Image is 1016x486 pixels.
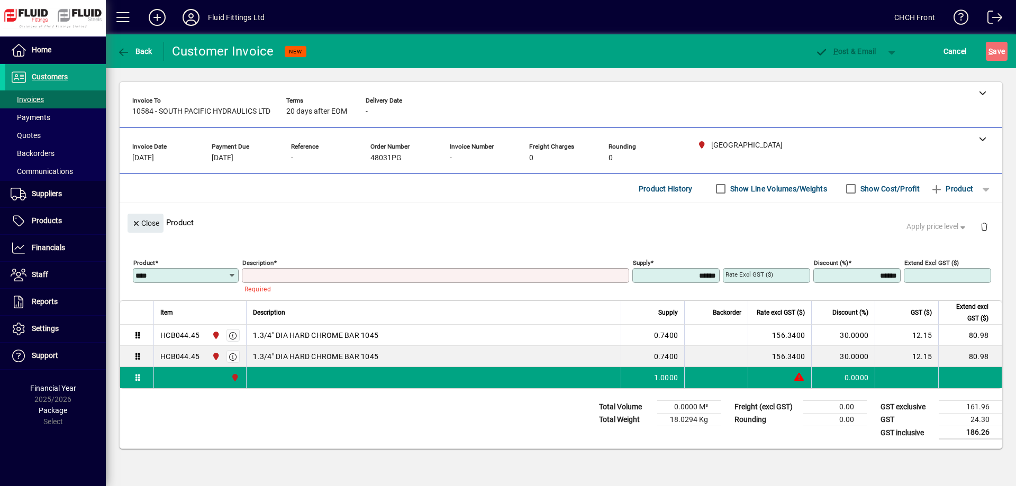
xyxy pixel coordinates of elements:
td: Total Weight [594,414,657,426]
td: 0.0000 [811,367,875,388]
span: CHRISTCHURCH [228,372,240,383]
a: Home [5,37,106,63]
div: Product [120,203,1002,242]
span: P [833,47,838,56]
span: Item [160,307,173,318]
td: GST inclusive [875,426,939,439]
span: ave [988,43,1005,60]
span: - [366,107,368,116]
span: Package [39,406,67,415]
span: Products [32,216,62,225]
a: Settings [5,316,106,342]
div: CHCH Front [894,9,935,26]
td: 30.0000 [811,346,875,367]
mat-label: Description [242,259,274,267]
span: 0 [609,154,613,162]
td: GST [875,414,939,426]
span: Extend excl GST ($) [945,301,988,324]
span: Invoices [11,95,44,104]
button: Apply price level [902,217,972,236]
span: Backorders [11,149,55,158]
a: Products [5,208,106,234]
span: - [450,154,452,162]
a: Payments [5,108,106,126]
span: Rate excl GST ($) [757,307,805,318]
span: Payments [11,113,50,122]
button: Back [114,42,155,61]
div: Fluid Fittings Ltd [208,9,265,26]
td: GST exclusive [875,401,939,414]
a: Communications [5,162,106,180]
td: Freight (excl GST) [729,401,803,414]
button: Add [140,8,174,27]
span: Settings [32,324,59,333]
span: GST ($) [911,307,932,318]
span: S [988,47,993,56]
span: [DATE] [212,154,233,162]
td: 80.98 [938,325,1002,346]
mat-label: Rate excl GST ($) [725,271,773,278]
button: Save [986,42,1008,61]
button: Product History [634,179,697,198]
span: CHRISTCHURCH [209,351,221,362]
a: Suppliers [5,181,106,207]
span: Close [132,215,159,232]
span: Cancel [944,43,967,60]
td: 12.15 [875,346,938,367]
td: 24.30 [939,414,1002,426]
span: CHRISTCHURCH [209,329,221,341]
span: 1.3/4" DIA HARD CHROME BAR 1045 [253,351,378,362]
span: Product History [639,180,693,197]
span: - [291,154,293,162]
span: 10584 - SOUTH PACIFIC HYDRAULICS LTD [132,107,270,116]
a: Quotes [5,126,106,144]
mat-label: Discount (%) [814,259,848,267]
a: Invoices [5,90,106,108]
div: HCB044.45 [160,351,199,362]
span: Back [117,47,152,56]
mat-label: Extend excl GST ($) [904,259,959,267]
button: Close [128,214,164,233]
span: 1.3/4" DIA HARD CHROME BAR 1045 [253,330,378,341]
a: Financials [5,235,106,261]
span: 1.0000 [654,372,678,383]
span: Home [32,45,51,54]
a: Logout [979,2,1003,36]
span: Description [253,307,285,318]
span: Support [32,351,58,360]
button: Delete [972,214,997,239]
td: 0.0000 M³ [657,401,721,414]
span: Financial Year [30,384,76,392]
td: 12.15 [875,325,938,346]
span: 48031PG [370,154,402,162]
span: Customers [32,72,68,81]
span: 0.7400 [654,351,678,362]
td: 0.00 [803,401,867,414]
span: Backorder [713,307,741,318]
span: NEW [289,48,302,55]
span: Staff [32,270,48,279]
mat-label: Supply [633,259,650,267]
span: 0.7400 [654,330,678,341]
span: 0 [529,154,533,162]
td: 0.00 [803,414,867,426]
mat-label: Product [133,259,155,267]
span: Reports [32,297,58,306]
app-page-header-button: Close [125,218,166,227]
td: 161.96 [939,401,1002,414]
td: Rounding [729,414,803,426]
button: Post & Email [810,42,882,61]
span: Quotes [11,131,41,140]
button: Cancel [941,42,969,61]
td: Total Volume [594,401,657,414]
button: Profile [174,8,208,27]
mat-error: Required [244,283,621,294]
span: Discount (%) [832,307,868,318]
span: 20 days after EOM [286,107,347,116]
a: Backorders [5,144,106,162]
td: 80.98 [938,346,1002,367]
app-page-header-button: Delete [972,222,997,231]
span: Suppliers [32,189,62,198]
td: 18.0294 Kg [657,414,721,426]
div: HCB044.45 [160,330,199,341]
